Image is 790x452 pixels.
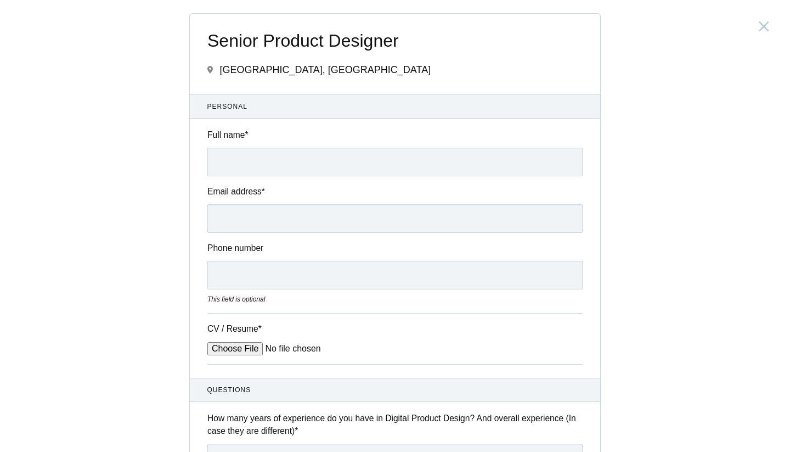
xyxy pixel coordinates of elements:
label: Phone number [207,242,583,254]
label: How many years of experience do you have in Digital Product Design? And overall experience (In ca... [207,412,583,438]
label: Email address [207,185,583,198]
span: [GEOGRAPHIC_DATA], [GEOGRAPHIC_DATA] [219,64,431,75]
label: Full name [207,129,583,141]
label: CV / Resume [207,322,290,335]
div: This field is optional [207,294,583,304]
span: Senior Product Designer [207,31,583,51]
span: Questions [207,385,583,395]
span: Personal [207,102,583,111]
